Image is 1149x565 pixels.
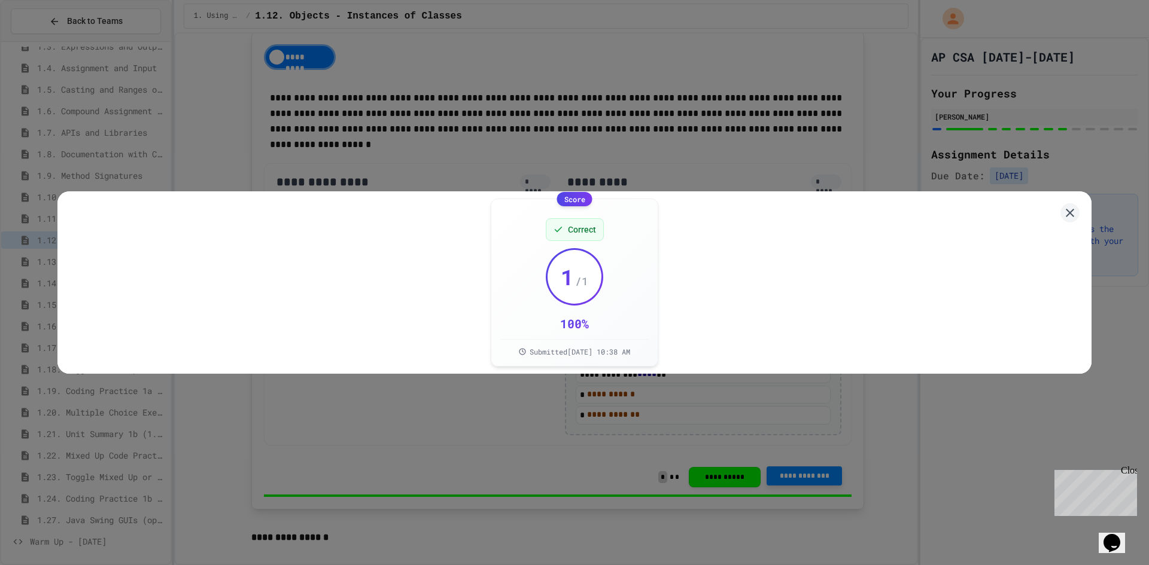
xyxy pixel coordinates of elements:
div: Score [557,192,592,206]
iframe: chat widget [1099,517,1137,553]
iframe: chat widget [1050,465,1137,516]
span: 1 [561,265,574,289]
span: / 1 [575,273,588,289]
div: 100 % [560,315,589,332]
div: Chat with us now!Close [5,5,83,76]
span: Correct [568,224,596,236]
span: Submitted [DATE] 10:38 AM [530,347,630,356]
